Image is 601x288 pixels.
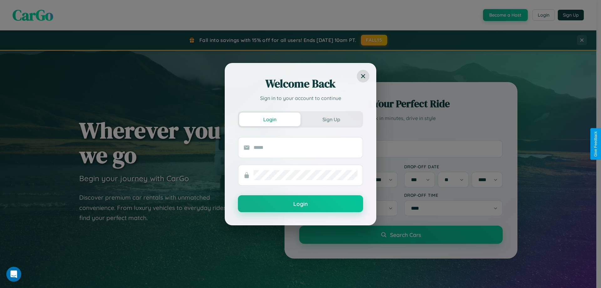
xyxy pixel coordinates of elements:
[239,113,300,126] button: Login
[300,113,362,126] button: Sign Up
[6,267,21,282] iframe: Intercom live chat
[238,94,363,102] p: Sign in to your account to continue
[238,76,363,91] h2: Welcome Back
[238,195,363,212] button: Login
[593,131,598,157] div: Give Feedback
